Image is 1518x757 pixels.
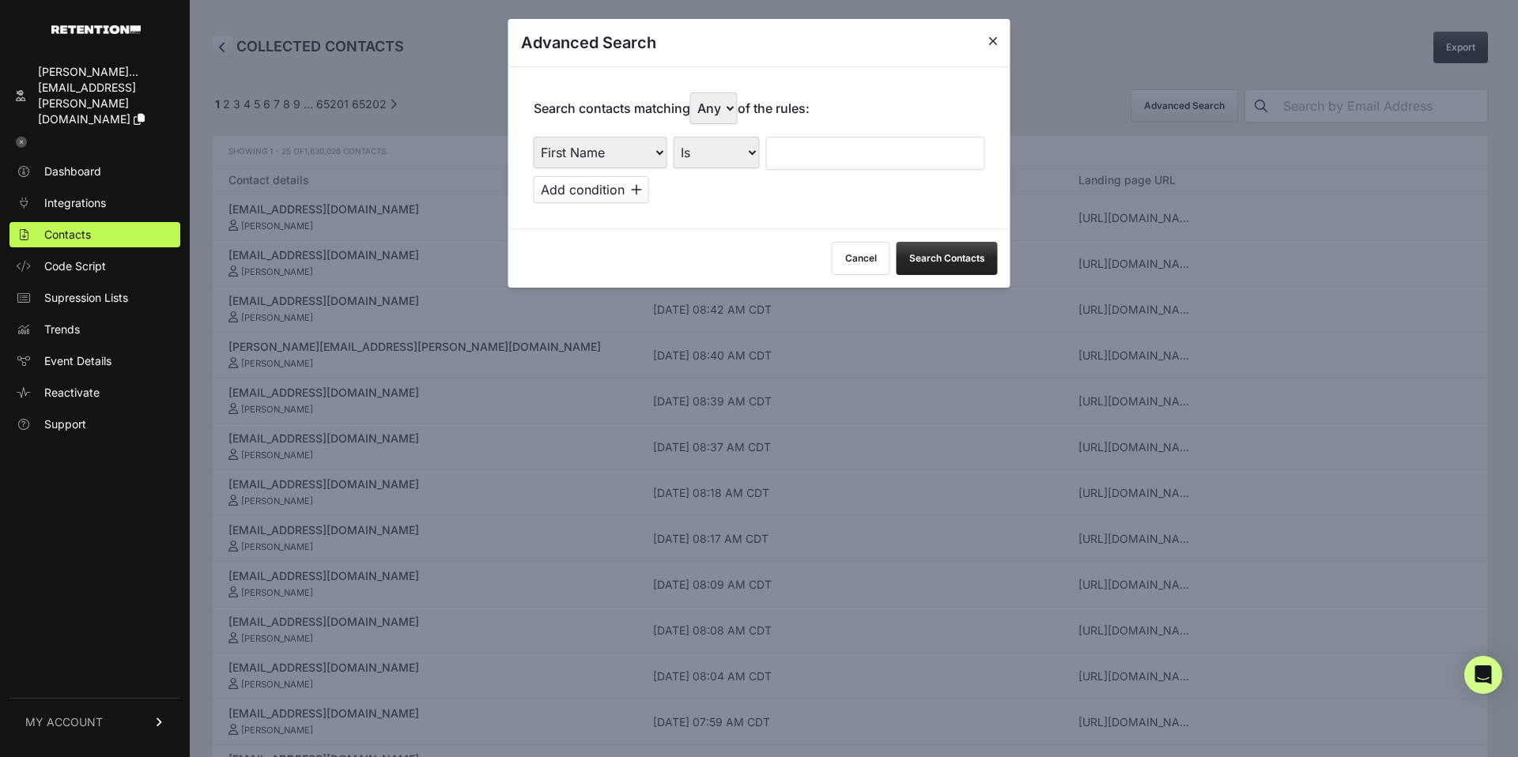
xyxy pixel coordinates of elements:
[1464,656,1502,694] div: Open Intercom Messenger
[9,254,180,279] a: Code Script
[44,416,86,432] span: Support
[832,242,890,275] button: Cancel
[534,176,649,203] button: Add condition
[44,258,106,274] span: Code Script
[9,317,180,342] a: Trends
[9,285,180,311] a: Supression Lists
[9,698,180,746] a: MY ACCOUNT
[38,81,136,126] span: [EMAIL_ADDRESS][PERSON_NAME][DOMAIN_NAME]
[51,25,141,34] img: Retention.com
[521,32,656,54] h3: Advanced Search
[534,92,810,124] p: Search contacts matching of the rules:
[25,714,103,730] span: MY ACCOUNT
[9,348,180,374] a: Event Details
[44,290,128,306] span: Supression Lists
[9,159,180,184] a: Dashboard
[897,242,998,275] button: Search Contacts
[9,412,180,437] a: Support
[44,195,106,211] span: Integrations
[9,222,180,247] a: Contacts
[44,227,91,243] span: Contacts
[9,190,180,216] a: Integrations
[38,64,174,80] div: [PERSON_NAME]...
[44,385,100,401] span: Reactivate
[44,164,101,179] span: Dashboard
[9,59,180,132] a: [PERSON_NAME]... [EMAIL_ADDRESS][PERSON_NAME][DOMAIN_NAME]
[9,380,180,405] a: Reactivate
[44,322,80,337] span: Trends
[44,353,111,369] span: Event Details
